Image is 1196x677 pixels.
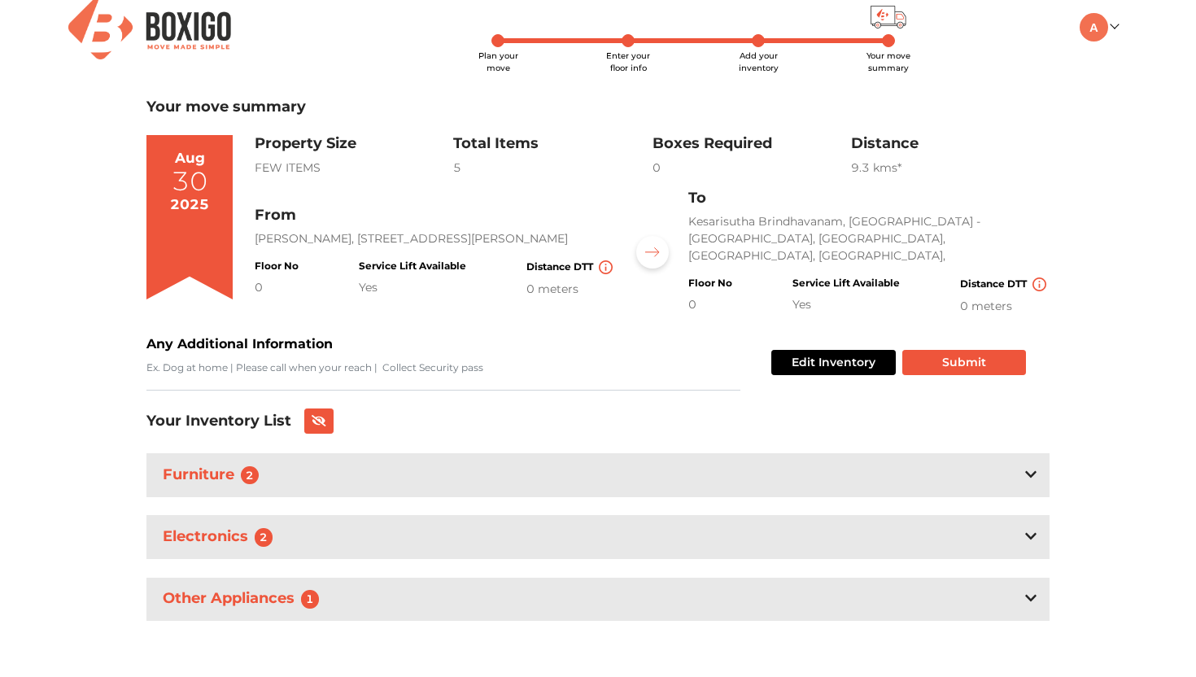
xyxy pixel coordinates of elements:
h3: Electronics [159,525,282,550]
h4: Distance DTT [526,260,616,274]
div: 0 meters [960,298,1050,315]
h3: Other Appliances [159,587,329,612]
h4: Floor No [688,277,732,289]
h3: Boxes Required [653,135,851,153]
span: Enter your floor info [606,50,650,73]
h3: Your Inventory List [146,413,291,430]
div: Yes [792,296,900,313]
h3: Property Size [255,135,453,153]
div: 0 meters [526,281,616,298]
div: 0 [688,296,732,313]
h3: Your move summary [146,98,1050,116]
h3: Furniture [159,463,268,488]
h3: To [688,190,1050,207]
div: 0 [255,279,299,296]
h3: Distance [851,135,1050,153]
p: Kesarisutha Brindhavanam, [GEOGRAPHIC_DATA] - [GEOGRAPHIC_DATA], [GEOGRAPHIC_DATA], [GEOGRAPHIC_D... [688,213,1050,264]
span: Add your inventory [739,50,779,73]
div: FEW ITEMS [255,159,453,177]
div: Yes [359,279,466,296]
span: 2 [241,466,259,484]
button: Submit [902,350,1026,375]
div: 5 [453,159,652,177]
div: Aug [175,148,205,169]
h3: From [255,207,616,225]
span: Plan your move [478,50,518,73]
span: 1 [301,590,319,608]
h4: Distance DTT [960,277,1050,291]
h4: Service Lift Available [359,260,466,272]
h4: Service Lift Available [792,277,900,289]
div: 0 [653,159,851,177]
div: 30 [172,168,207,194]
div: 2025 [170,194,209,216]
span: Your move summary [866,50,910,73]
h4: Floor No [255,260,299,272]
button: Edit Inventory [771,350,896,375]
span: 2 [255,528,273,546]
p: [PERSON_NAME], [STREET_ADDRESS][PERSON_NAME] [255,230,616,247]
div: 9.3 km s* [851,159,1050,177]
b: Any Additional Information [146,336,333,352]
h3: Total Items [453,135,652,153]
